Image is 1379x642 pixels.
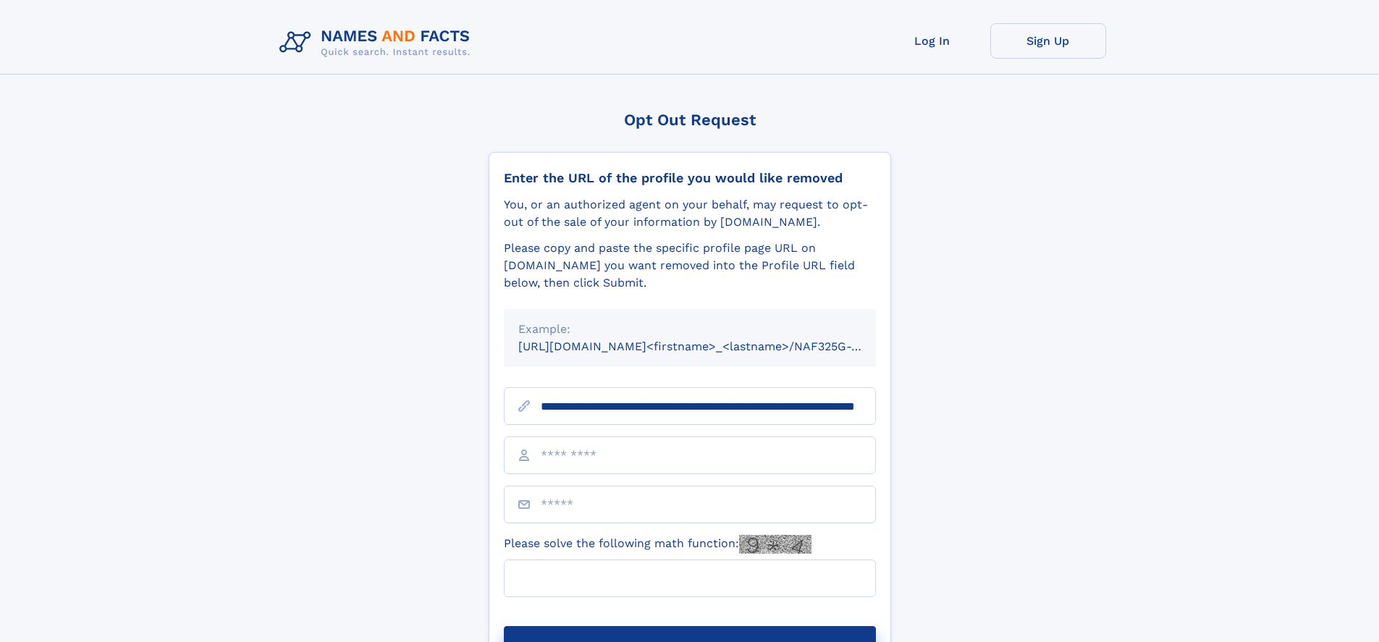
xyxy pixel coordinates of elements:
[274,23,482,62] img: Logo Names and Facts
[504,196,876,231] div: You, or an authorized agent on your behalf, may request to opt-out of the sale of your informatio...
[518,339,903,353] small: [URL][DOMAIN_NAME]<firstname>_<lastname>/NAF325G-xxxxxxxx
[489,111,891,129] div: Opt Out Request
[504,240,876,292] div: Please copy and paste the specific profile page URL on [DOMAIN_NAME] you want removed into the Pr...
[504,535,811,554] label: Please solve the following math function:
[990,23,1106,59] a: Sign Up
[874,23,990,59] a: Log In
[504,170,876,186] div: Enter the URL of the profile you would like removed
[518,321,861,338] div: Example:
